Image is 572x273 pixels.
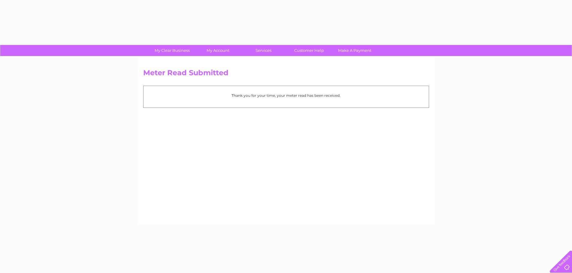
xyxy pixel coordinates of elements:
[284,45,334,56] a: Customer Help
[193,45,243,56] a: My Account
[330,45,380,56] a: Make A Payment
[143,69,429,80] h2: Meter Read Submitted
[147,45,197,56] a: My Clear Business
[147,93,426,98] p: Thank you for your time, your meter read has been received.
[239,45,288,56] a: Services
